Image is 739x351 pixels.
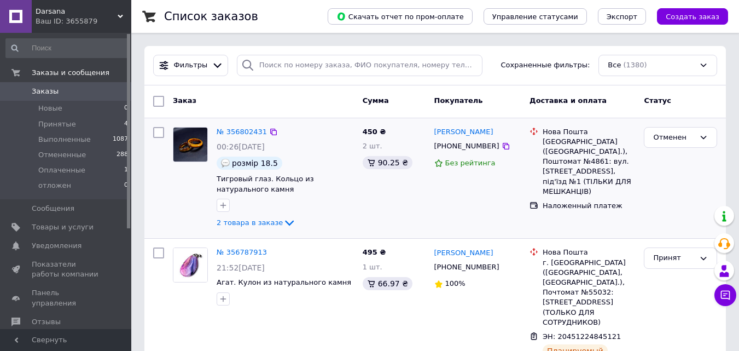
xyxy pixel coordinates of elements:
div: Принят [653,252,695,264]
span: Отзывы [32,317,61,327]
span: 0 [124,181,128,191]
div: 90.25 ₴ [363,156,412,169]
span: Покупатель [434,96,483,105]
img: Фото товару [173,248,207,282]
a: 2 товара в заказе [217,218,296,227]
span: 100% [445,279,465,287]
span: Сообщения [32,204,74,214]
button: Чат с покупателем [714,284,736,306]
a: Создать заказ [646,12,728,20]
span: 0 [124,103,128,113]
a: [PERSON_NAME] [434,127,493,137]
span: (1380) [623,61,647,69]
span: Управление статусами [492,13,578,21]
span: Заказы и сообщения [32,68,109,78]
button: Скачать отчет по пром-оплате [328,8,473,25]
span: Сохраненные фильтры: [501,60,590,71]
span: 450 ₴ [363,128,386,136]
span: 1 [124,165,128,175]
span: Darsana [36,7,118,16]
input: Поиск по номеру заказа, ФИО покупателя, номеру телефона, Email, номеру накладной [237,55,482,76]
span: Выполненные [38,135,91,145]
span: 288 [117,150,128,160]
span: 2 товара в заказе [217,218,283,227]
a: № 356787913 [217,248,267,256]
span: Принятые [38,119,76,129]
span: Панель управления [32,288,101,308]
span: Отмененные [38,150,86,160]
button: Экспорт [598,8,646,25]
span: Статус [644,96,671,105]
a: Фото товару [173,127,208,162]
span: Без рейтинга [445,159,496,167]
h1: Список заказов [164,10,258,23]
div: [PHONE_NUMBER] [432,139,502,153]
div: Наложенный платеж [543,201,635,211]
span: Заказ [173,96,196,105]
span: 2 шт. [363,142,382,150]
div: [GEOGRAPHIC_DATA] ([GEOGRAPHIC_DATA].), Поштомат №4861: вул. [STREET_ADDRESS], під'їзд №1 (ТІЛЬКИ... [543,137,635,197]
span: Создать заказ [666,13,719,21]
span: 4 [124,119,128,129]
span: Уведомления [32,241,82,251]
a: [PERSON_NAME] [434,248,493,258]
span: отложен [38,181,71,191]
span: Новые [38,103,62,113]
div: 66.97 ₴ [363,277,412,290]
span: 495 ₴ [363,248,386,256]
span: Фильтры [174,60,208,71]
a: Агат. Кулон из натурального камня [217,278,351,286]
div: Нова Пошта [543,127,635,137]
div: Отменен [653,132,695,143]
span: Показатели работы компании [32,260,101,279]
span: розмір 18.5 [232,159,278,168]
span: Оплаченные [38,165,85,175]
span: Сумма [363,96,389,105]
span: Экспорт [607,13,637,21]
span: Скачать отчет по пром-оплате [336,11,464,21]
span: Все [608,60,621,71]
span: 00:26[DATE] [217,142,265,151]
div: [PHONE_NUMBER] [432,260,502,274]
a: Тигровый глаз. Кольцо из натурального камня [217,175,314,193]
a: Фото товару [173,248,208,283]
span: 21:52[DATE] [217,263,265,272]
img: Фото товару [173,128,207,162]
span: Заказы [32,87,59,96]
span: 1 шт. [363,263,382,271]
span: Доставка и оплата [529,96,607,105]
span: 1087 [113,135,128,145]
button: Управление статусами [484,8,587,25]
div: Ваш ID: 3655879 [36,16,131,26]
img: :speech_balloon: [221,159,230,168]
a: № 356802431 [217,128,267,136]
input: Поиск [5,38,129,58]
div: г. [GEOGRAPHIC_DATA] ([GEOGRAPHIC_DATA], [GEOGRAPHIC_DATA].), Почтомат №55032: [STREET_ADDRESS] (... [543,258,635,327]
span: ЭН: 20451224845121 [543,332,621,341]
button: Создать заказ [657,8,728,25]
div: Нова Пошта [543,248,635,257]
span: Товары и услуги [32,222,94,232]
